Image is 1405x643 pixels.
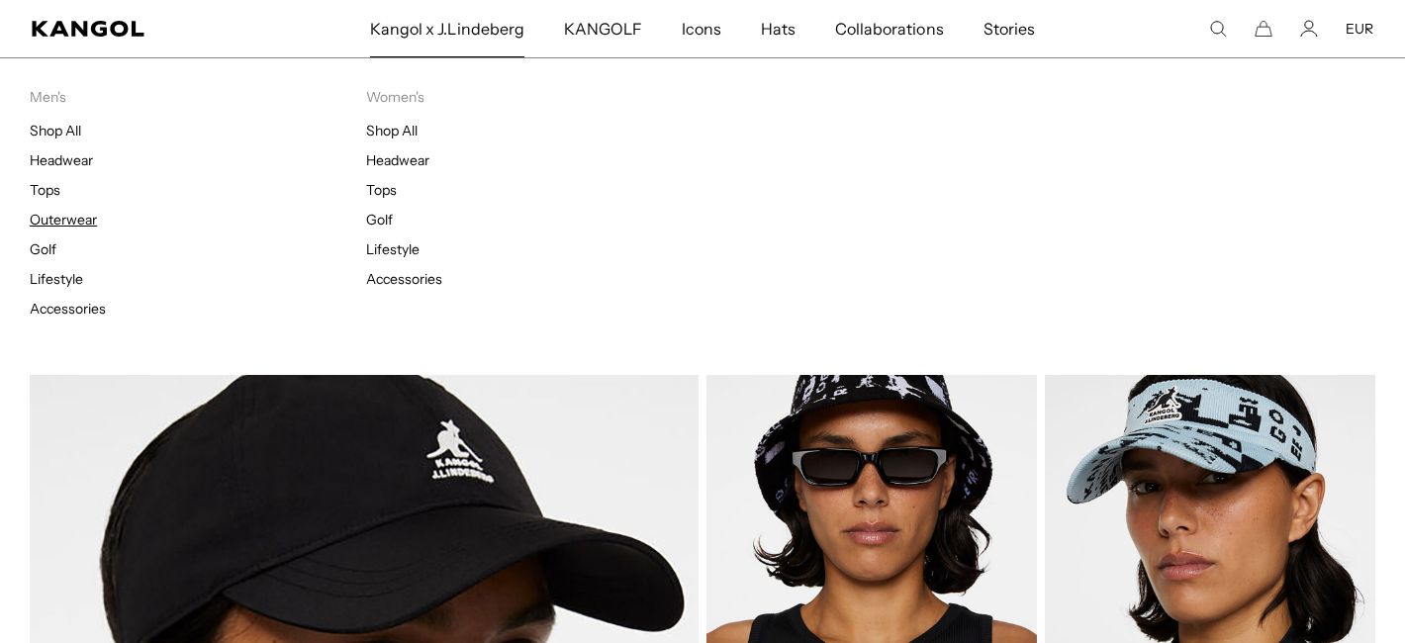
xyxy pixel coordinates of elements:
[366,240,420,258] a: Lifestyle
[366,88,702,106] p: Women's
[366,211,393,229] a: Golf
[30,240,56,258] a: Golf
[30,300,106,318] a: Accessories
[30,122,81,139] a: Shop All
[1346,20,1373,38] button: EUR
[1209,20,1227,38] summary: Search here
[30,211,97,229] a: Outerwear
[366,270,442,288] a: Accessories
[366,151,429,169] a: Headwear
[32,21,244,37] a: Kangol
[30,270,83,288] a: Lifestyle
[30,181,60,199] a: Tops
[1300,20,1318,38] a: Account
[366,181,397,199] a: Tops
[30,88,366,106] p: Men's
[30,151,93,169] a: Headwear
[1255,20,1272,38] button: Cart
[366,122,418,139] a: Shop All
